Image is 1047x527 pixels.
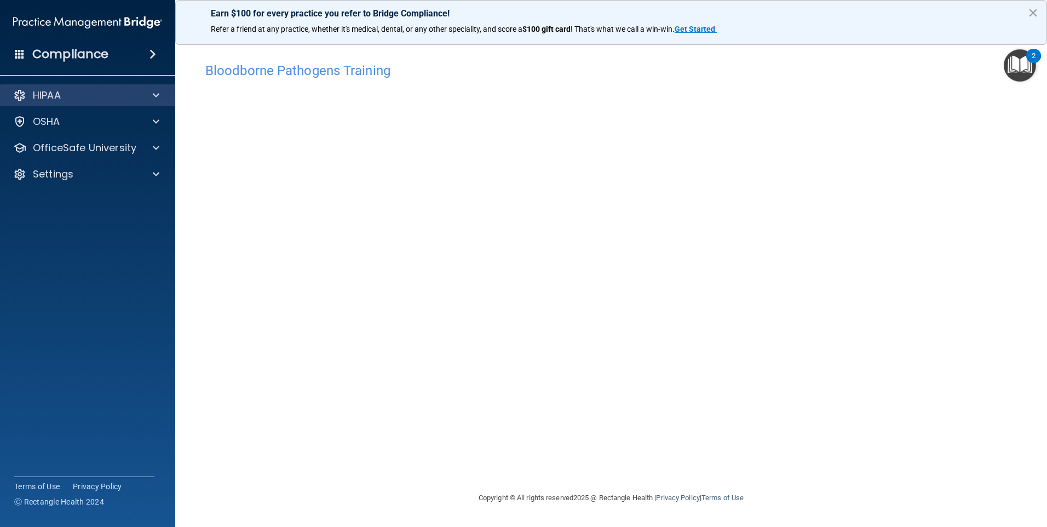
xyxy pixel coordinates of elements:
button: Open Resource Center, 2 new notifications [1004,49,1036,82]
span: Ⓒ Rectangle Health 2024 [14,496,104,507]
span: ! That's what we call a win-win. [571,25,675,33]
a: Settings [13,168,159,181]
a: Privacy Policy [73,481,122,492]
a: OSHA [13,115,159,128]
p: OfficeSafe University [33,141,136,154]
p: Earn $100 for every practice you refer to Bridge Compliance! [211,8,1011,19]
strong: $100 gift card [522,25,571,33]
a: Get Started [675,25,717,33]
div: Copyright © All rights reserved 2025 @ Rectangle Health | | [411,480,811,515]
a: Terms of Use [701,494,744,502]
a: Privacy Policy [656,494,699,502]
a: Terms of Use [14,481,60,492]
button: Close [1028,4,1038,21]
p: HIPAA [33,89,61,102]
div: 2 [1032,56,1036,70]
h4: Bloodborne Pathogens Training [205,64,1017,78]
p: Settings [33,168,73,181]
span: Refer a friend at any practice, whether it's medical, dental, or any other speciality, and score a [211,25,522,33]
h4: Compliance [32,47,108,62]
img: PMB logo [13,12,162,33]
p: OSHA [33,115,60,128]
strong: Get Started [675,25,715,33]
a: OfficeSafe University [13,141,159,154]
iframe: bbp [205,84,1017,421]
a: HIPAA [13,89,159,102]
